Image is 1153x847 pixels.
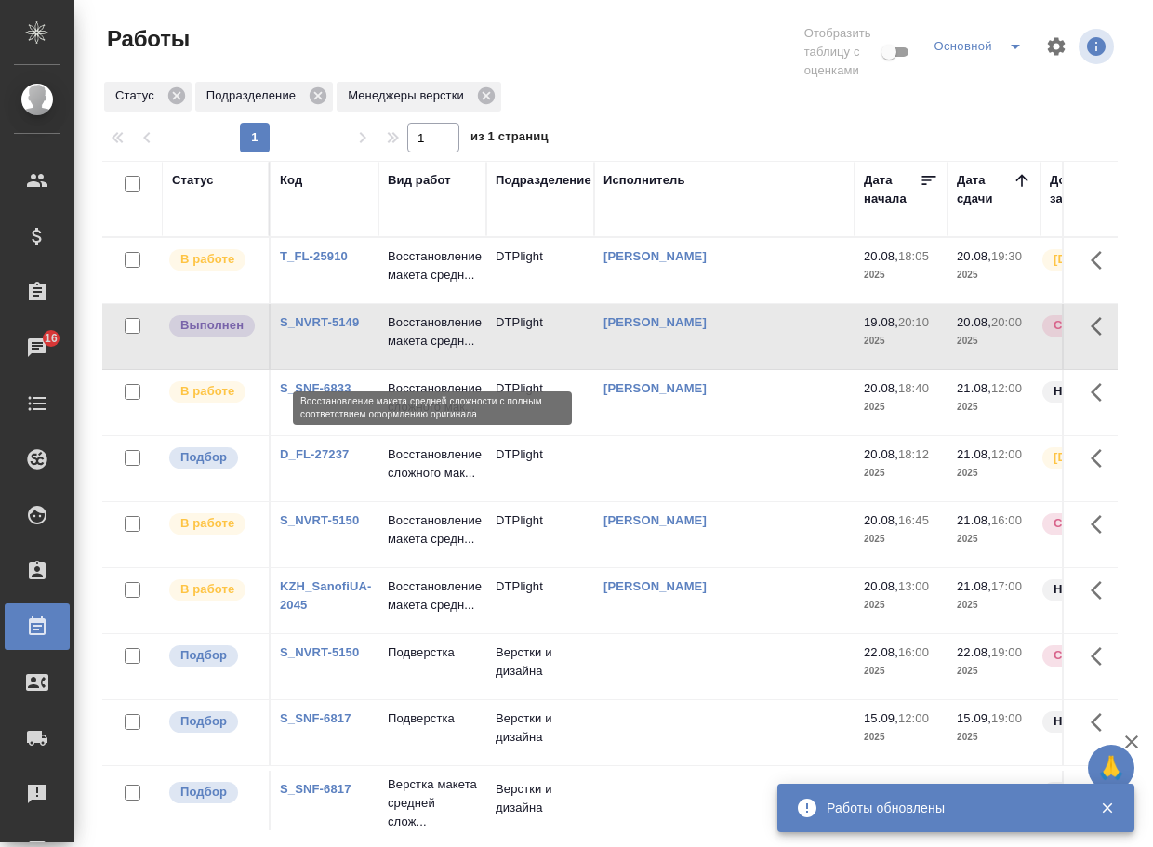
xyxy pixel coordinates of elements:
[864,728,938,747] p: 2025
[957,447,991,461] p: 21.08,
[957,398,1031,417] p: 2025
[864,171,920,208] div: Дата начала
[180,250,234,269] p: В работе
[898,249,929,263] p: 18:05
[388,247,477,285] p: Восстановление макета средн...
[280,579,372,612] a: KZH_SanofiUA-2045
[180,382,234,401] p: В работе
[280,711,351,725] a: S_SNF-6817
[898,513,929,527] p: 16:45
[864,662,938,681] p: 2025
[195,82,333,112] div: Подразделение
[167,313,259,338] div: Исполнитель завершил работу
[280,171,302,190] div: Код
[957,315,991,329] p: 20.08,
[603,171,685,190] div: Исполнитель
[603,381,707,395] a: [PERSON_NAME]
[957,381,991,395] p: 21.08,
[486,634,594,699] td: Верстки и дизайна
[957,711,991,725] p: 15.09,
[1054,646,1109,665] p: Срочный
[1080,634,1124,679] button: Здесь прячутся важные кнопки
[864,645,898,659] p: 22.08,
[5,324,70,371] a: 16
[1054,448,1146,467] p: [DEMOGRAPHIC_DATA]
[486,370,594,435] td: DTPlight
[1054,712,1133,731] p: Нормальный
[864,266,938,285] p: 2025
[991,447,1022,461] p: 12:00
[1088,745,1134,791] button: 🙏
[486,568,594,633] td: DTPlight
[827,799,1072,817] div: Работы обновлены
[167,577,259,602] div: Исполнитель выполняет работу
[864,332,938,351] p: 2025
[1054,250,1146,269] p: [DEMOGRAPHIC_DATA]
[167,709,259,735] div: Можно подбирать исполнителей
[1034,24,1079,69] span: Настроить таблицу
[991,381,1022,395] p: 12:00
[957,645,991,659] p: 22.08,
[1088,800,1126,816] button: Закрыть
[991,513,1022,527] p: 16:00
[1054,382,1133,401] p: Нормальный
[957,332,1031,351] p: 2025
[486,502,594,567] td: DTPlight
[388,511,477,549] p: Восстановление макета средн...
[486,304,594,369] td: DTPlight
[280,513,359,527] a: S_NVRT-5150
[388,379,477,417] p: Восстановление сложного мак...
[180,316,244,335] p: Выполнен
[957,266,1031,285] p: 2025
[864,513,898,527] p: 20.08,
[180,783,227,801] p: Подбор
[991,711,1022,725] p: 19:00
[180,514,234,533] p: В работе
[104,82,192,112] div: Статус
[864,530,938,549] p: 2025
[1054,514,1109,533] p: Срочный
[864,398,938,417] p: 2025
[991,645,1022,659] p: 19:00
[280,381,351,395] a: S_SNF-6833
[898,447,929,461] p: 18:12
[864,249,898,263] p: 20.08,
[957,662,1031,681] p: 2025
[167,445,259,470] div: Можно подбирать исполнителей
[991,315,1022,329] p: 20:00
[1080,436,1124,481] button: Здесь прячутся важные кнопки
[337,82,501,112] div: Менеджеры верстки
[280,315,359,329] a: S_NVRT-5149
[929,32,1034,61] div: split button
[864,464,938,483] p: 2025
[496,171,591,190] div: Подразделение
[1080,502,1124,547] button: Здесь прячутся важные кнопки
[388,313,477,351] p: Восстановление макета средн...
[603,513,707,527] a: [PERSON_NAME]
[388,643,477,662] p: Подверстка
[280,249,348,263] a: T_FL-25910
[898,315,929,329] p: 20:10
[1079,29,1118,64] span: Посмотреть информацию
[388,171,451,190] div: Вид работ
[1080,370,1124,415] button: Здесь прячутся важные кнопки
[102,24,190,54] span: Работы
[280,447,349,461] a: D_FL-27237
[180,448,227,467] p: Подбор
[1054,316,1109,335] p: Срочный
[864,711,898,725] p: 15.09,
[898,579,929,593] p: 13:00
[957,249,991,263] p: 20.08,
[33,329,69,348] span: 16
[957,530,1031,549] p: 2025
[957,171,1013,208] div: Дата сдачи
[167,643,259,668] div: Можно подбирать исполнителей
[172,171,214,190] div: Статус
[388,709,477,728] p: Подверстка
[388,577,477,615] p: Восстановление макета средн...
[898,645,929,659] p: 16:00
[864,579,898,593] p: 20.08,
[957,728,1031,747] p: 2025
[1095,748,1127,787] span: 🙏
[470,126,549,152] span: из 1 страниц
